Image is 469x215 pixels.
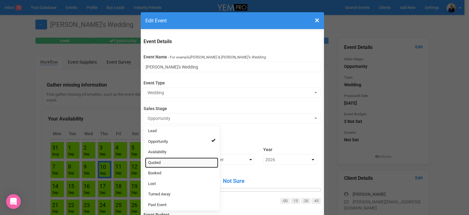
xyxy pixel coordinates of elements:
a: :00 [280,198,290,204]
span: Quoted [148,160,161,166]
span: Opportunity [147,115,313,121]
h4: Edit Event [145,17,319,24]
span: × [315,15,319,25]
span: Booked [148,170,161,176]
a: :45 [311,198,321,204]
div: Open Intercom Messenger [6,194,21,209]
span: Turned Away [148,191,170,197]
a: :15 [291,198,300,204]
label: Event Type [144,78,321,86]
input: Event Name [144,61,321,72]
span: Past Event [148,202,166,208]
label: Month [201,144,254,153]
span: Not Sure [147,177,321,185]
span: Opportunity [148,139,168,145]
small: - For example [168,55,266,59]
span: Wedding [147,90,313,96]
a: :30 [301,198,311,204]
label: Proposed Date [144,129,321,137]
label: Time [144,171,321,177]
legend: Event Details [144,38,321,45]
label: Year [263,144,316,153]
span: Lost [148,181,156,187]
label: Sales Stage [144,103,321,112]
i: [PERSON_NAME] & [PERSON_NAME]'s Wedding [190,55,266,59]
label: Event Name [144,54,167,60]
span: Lead [148,128,157,134]
span: Availability [148,149,166,155]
